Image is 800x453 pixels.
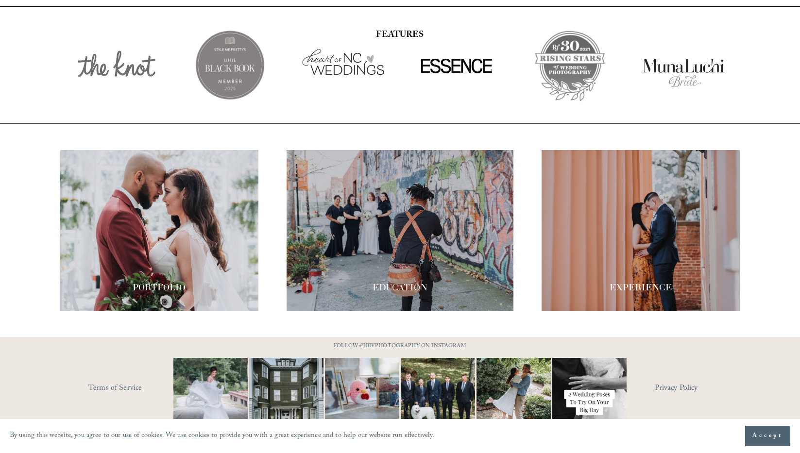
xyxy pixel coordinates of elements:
[133,282,186,293] span: PORTFOLIO
[655,381,740,396] a: Privacy Policy
[382,358,494,432] img: Happy #InternationalDogDay to all the pups who have made wedding days, engagement sessions, and p...
[376,28,424,43] strong: FEATURES
[752,431,783,441] span: Accept
[306,358,418,432] img: This has got to be one of the cutest detail shots I've ever taken for a wedding! 📷 @thewoobles #I...
[155,358,267,432] img: Not every photo needs to be perfectly still, sometimes the best ones are the ones that feel like ...
[238,358,334,432] img: Wideshots aren't just &quot;nice to have,&quot; they're a wedding day essential! 🙌 #Wideshotwedne...
[534,358,646,432] img: Let&rsquo;s talk about poses for your wedding day! It doesn&rsquo;t have to be complicated, somet...
[373,282,427,293] span: EDUCATION
[315,341,485,352] p: FOLLOW @JBIVPHOTOGRAPHY ON INSTAGRAM
[745,426,790,446] button: Accept
[477,346,551,445] img: It&rsquo;s that time of year where weddings and engagements pick up and I get the joy of capturin...
[10,429,435,443] p: By using this website, you agree to our use of cookies. We use cookies to provide you with a grea...
[610,282,672,293] span: EXPERIENCE
[88,381,202,396] a: Terms of Service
